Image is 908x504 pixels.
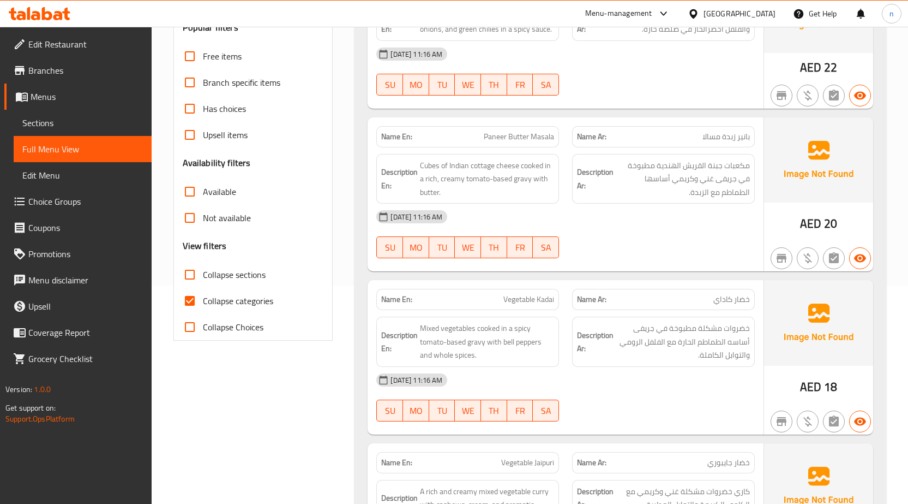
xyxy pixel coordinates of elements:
button: WE [455,400,481,422]
button: Not branch specific item [771,247,792,269]
span: Branches [28,64,143,77]
button: TU [429,74,455,96]
span: SA [537,77,555,93]
span: Cubes of Indian cottage cheese cooked in a rich, creamy tomato-based gravy with butter. [420,159,554,199]
span: AED [800,213,821,234]
button: Purchased item [797,411,819,432]
button: WE [455,236,481,258]
button: TU [429,400,455,422]
span: Choice Groups [28,195,143,208]
span: [DATE] 11:16 AM [386,375,447,386]
strong: Name En: [381,457,412,469]
span: خضروات مشكلة مطبوخة في جريفى أساسه الطماطم الحارة مع الفلفل الرومي والتوابل الكاملة. [616,322,750,362]
button: Not has choices [823,247,845,269]
strong: Description Ar: [577,329,614,355]
button: SA [533,400,559,422]
span: n [889,8,894,20]
span: WE [459,77,477,93]
span: Sections [22,116,143,129]
span: SA [537,240,555,256]
span: Upsell items [203,128,248,141]
span: TH [485,77,503,93]
span: [DATE] 11:16 AM [386,49,447,60]
strong: Description Ar: [577,9,614,36]
span: Coverage Report [28,326,143,339]
button: Available [849,247,871,269]
a: Promotions [4,241,152,267]
span: خضار جايبوري [707,457,750,469]
strong: Name Ar: [577,457,606,469]
span: Upsell [28,300,143,313]
strong: Name En: [381,294,412,305]
button: SA [533,74,559,96]
span: SU [381,403,399,419]
button: SU [376,400,403,422]
button: Not has choices [823,85,845,106]
span: AED [800,57,821,78]
strong: Name En: [381,131,412,143]
button: SU [376,236,403,258]
button: FR [507,400,533,422]
a: Menus [4,84,152,110]
button: MO [403,400,429,422]
span: TH [485,403,503,419]
span: Mixed vegetables cooked in a spicy tomato-based gravy with bell peppers and whole spices. [420,322,554,362]
button: Not has choices [823,411,845,432]
button: TU [429,236,455,258]
div: [GEOGRAPHIC_DATA] [703,8,775,20]
span: مكعبات جبنة القريش الهندية مطبوخة في جريفى غني وكريمي أساسها الطماطم مع الزبدة. [616,159,750,199]
span: 20 [824,213,837,234]
span: Free items [203,50,242,63]
span: TU [434,403,451,419]
h3: Availability filters [183,157,251,169]
strong: Description Ar: [577,165,614,192]
span: Menu disclaimer [28,274,143,287]
span: Edit Restaurant [28,38,143,51]
a: Coupons [4,215,152,241]
a: Upsell [4,293,152,319]
span: TU [434,240,451,256]
button: WE [455,74,481,96]
span: Has choices [203,102,246,115]
strong: Description En: [381,9,418,36]
span: SU [381,77,399,93]
button: Available [849,411,871,432]
span: Promotions [28,247,143,260]
span: Vegetable Jaipuri [501,457,554,469]
span: WE [459,403,477,419]
span: Get support on: [5,401,56,415]
span: Menus [31,90,143,103]
button: FR [507,236,533,258]
span: Not available [203,211,251,224]
a: Full Menu View [14,136,152,162]
span: Edit Menu [22,169,143,182]
span: Version: [5,382,32,396]
span: Collapse categories [203,294,273,307]
button: Available [849,85,871,106]
span: 1.0.0 [34,382,51,396]
span: FR [512,403,529,419]
button: Not branch specific item [771,411,792,432]
a: Choice Groups [4,188,152,215]
button: FR [507,74,533,96]
span: 22 [824,57,837,78]
a: Edit Restaurant [4,31,152,57]
a: Support.OpsPlatform [5,412,75,426]
button: TH [481,74,507,96]
a: Grocery Checklist [4,346,152,372]
span: FR [512,77,529,93]
button: MO [403,236,429,258]
button: TH [481,236,507,258]
span: Branch specific items [203,76,280,89]
span: Collapse sections [203,268,266,281]
button: Not branch specific item [771,85,792,106]
button: Purchased item [797,247,819,269]
strong: Name Ar: [577,294,606,305]
span: Available [203,185,236,198]
h3: View filters [183,240,227,252]
img: Ae5nvW7+0k+MAAAAAElFTkSuQmCC [764,117,873,203]
h3: Popular filters [183,21,324,34]
strong: Description En: [381,165,418,192]
button: TH [481,400,507,422]
span: MO [407,77,425,93]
